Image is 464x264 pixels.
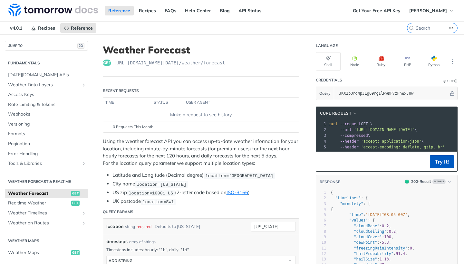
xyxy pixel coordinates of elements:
[331,229,398,234] span: : ,
[8,250,70,256] span: Weather Maps
[205,173,273,178] span: location=[GEOGRAPHIC_DATA]
[340,139,359,144] span: --header
[8,210,80,216] span: Weather Timelines
[354,229,386,234] span: "cloudCeiling"
[320,110,351,116] span: cURL Request
[316,223,326,229] div: 7
[151,98,184,108] th: status
[450,59,456,64] svg: More ellipsis
[106,238,128,245] span: timesteps
[137,222,151,231] div: required
[340,127,352,132] span: --url
[331,218,375,222] span: : {
[81,161,86,166] button: Show subpages for Tools & Libraries
[184,98,286,108] th: user agent
[331,196,368,200] span: : {
[409,8,447,14] span: [PERSON_NAME]
[103,88,139,94] div: Recent Requests
[129,191,173,195] span: location=10001 US
[331,240,391,245] span: : ,
[316,201,326,207] div: 3
[316,218,326,223] div: 6
[5,218,88,228] a: Weather on RoutesShow subpages for Weather on Routes
[349,6,404,15] a: Get Your Free API Key
[421,52,446,71] button: Python
[406,6,458,15] button: [PERSON_NAME]
[106,247,296,252] p: Timesteps includes: hourly: "1h", daily: "1d"
[114,60,225,66] span: https://api.tomorrow.io/v4/weather/forecast
[331,190,333,195] span: {
[8,141,86,147] span: Pagination
[103,209,133,215] div: Query Params
[328,127,417,132] span: \
[349,212,363,217] span: "time"
[5,100,88,109] a: Rate Limiting & Tokens
[380,257,389,261] span: 1.13
[316,251,326,257] div: 12
[8,82,80,88] span: Weather Data Layers
[354,251,393,256] span: "hailProbability"
[137,182,186,187] span: location=[US_STATE]
[335,196,361,200] span: "timelines"
[316,87,334,100] button: Query
[8,111,86,118] span: Webhooks
[316,121,327,127] div: 1
[328,122,338,126] span: curl
[5,248,88,258] a: Weather Mapsget
[109,258,132,263] div: ADD string
[328,139,424,144] span: \
[331,246,414,250] span: : ,
[396,251,405,256] span: 91.4
[5,149,88,159] a: Error Handling
[384,235,391,239] span: 100
[103,98,151,108] th: time
[454,80,458,83] i: Information
[448,57,458,66] button: More Languages
[354,257,377,261] span: "hailSize"
[316,212,326,218] div: 5
[365,212,407,217] span: "[DATE]T08:05:00Z"
[316,52,341,71] button: Shell
[77,43,84,49] span: ⌘/
[354,224,379,228] span: "cloudBase"
[361,145,445,149] span: 'accept-encoding: deflate, gzip, br'
[354,127,414,132] span: '[URL][DOMAIN_NAME][DATE]'
[316,127,327,133] div: 2
[112,172,299,179] li: Latitude and Longitude (Decimal degree)
[129,239,156,245] div: array of strings
[354,246,407,250] span: "freezingRainIntensity"
[5,198,88,208] a: Realtime Weatherget
[142,199,174,204] span: location=SW1
[8,220,80,226] span: Weather on Routes
[112,180,299,188] li: City name
[103,60,111,66] span: get
[316,257,326,262] div: 13
[155,222,200,231] div: Defaults to [US_STATE]
[318,110,360,117] button: cURL Request
[27,23,59,33] a: Recipes
[81,211,86,216] button: Show subpages for Weather Timelines
[60,23,96,33] a: Reference
[112,189,299,196] li: US zip (2-letter code based on )
[5,179,88,184] h2: Weather Forecast & realtime
[316,234,326,240] div: 9
[432,179,446,184] span: Example
[369,52,393,71] button: Ruby
[410,246,412,250] span: 0
[336,87,449,100] input: apikey
[8,190,70,197] span: Weather Forecast
[316,138,327,144] div: 4
[8,160,80,167] span: Tools & Libraries
[5,90,88,99] a: Access Keys
[6,23,26,33] span: v4.0.1
[5,189,88,198] a: Weather Forecastget
[71,201,80,206] span: get
[235,6,265,15] a: API Status
[316,43,338,49] div: Language
[340,145,359,149] span: --header
[316,207,326,212] div: 4
[161,6,180,15] a: FAQs
[316,190,326,195] div: 1
[316,133,327,138] div: 3
[349,218,368,222] span: "values"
